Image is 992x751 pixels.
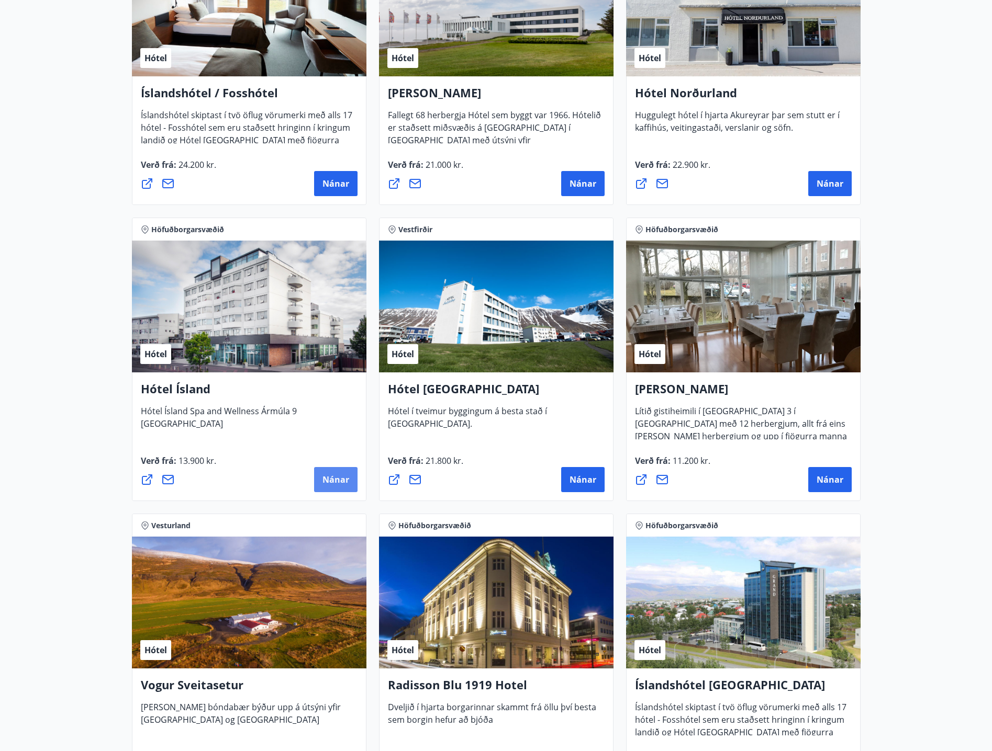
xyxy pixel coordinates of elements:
[561,171,605,196] button: Nánar
[141,85,358,109] h4: Íslandshótel / Fosshótel
[392,644,414,656] span: Hótel
[635,405,847,463] span: Lítið gistiheimili í [GEOGRAPHIC_DATA] 3 í [GEOGRAPHIC_DATA] með 12 herbergjum, allt frá eins [PE...
[151,520,191,531] span: Vesturland
[635,677,852,701] h4: Íslandshótel [GEOGRAPHIC_DATA]
[639,52,661,64] span: Hótel
[314,171,358,196] button: Nánar
[388,405,547,438] span: Hótel í tveimur byggingum á besta stað í [GEOGRAPHIC_DATA].
[388,701,596,734] span: Dveljið í hjarta borgarinnar skammt frá öllu því besta sem borgin hefur að bjóða
[141,109,352,167] span: Íslandshótel skiptast í tvö öflug vörumerki með alls 17 hótel - Fosshótel sem eru staðsett hringi...
[635,159,710,179] span: Verð frá :
[561,467,605,492] button: Nánar
[141,405,297,438] span: Hótel Ísland Spa and Wellness Ármúla 9 [GEOGRAPHIC_DATA]
[423,159,463,170] span: 21.000 kr.
[388,109,601,167] span: Fallegt 68 herbergja Hótel sem byggt var 1966. Hótelið er staðsett miðsvæðis á [GEOGRAPHIC_DATA] ...
[808,171,852,196] button: Nánar
[314,467,358,492] button: Nánar
[388,381,605,405] h4: Hótel [GEOGRAPHIC_DATA]
[645,520,718,531] span: Höfuðborgarsvæðið
[570,178,596,189] span: Nánar
[176,159,216,170] span: 24.200 kr.
[322,178,349,189] span: Nánar
[817,178,843,189] span: Nánar
[398,520,471,531] span: Höfuðborgarsvæðið
[388,455,463,475] span: Verð frá :
[808,467,852,492] button: Nánar
[141,701,341,734] span: [PERSON_NAME] bóndabær býður upp á útsýni yfir [GEOGRAPHIC_DATA] og [GEOGRAPHIC_DATA]
[322,474,349,485] span: Nánar
[141,455,216,475] span: Verð frá :
[635,109,840,142] span: Huggulegt hótel í hjarta Akureyrar þar sem stutt er í kaffihús, veitingastaði, verslanir og söfn.
[392,52,414,64] span: Hótel
[635,455,710,475] span: Verð frá :
[144,348,167,360] span: Hótel
[817,474,843,485] span: Nánar
[151,224,224,235] span: Höfuðborgarsvæðið
[141,159,216,179] span: Verð frá :
[671,455,710,466] span: 11.200 kr.
[671,159,710,170] span: 22.900 kr.
[635,381,852,405] h4: [PERSON_NAME]
[176,455,216,466] span: 13.900 kr.
[570,474,596,485] span: Nánar
[639,644,661,656] span: Hótel
[639,348,661,360] span: Hótel
[392,348,414,360] span: Hótel
[141,677,358,701] h4: Vogur Sveitasetur
[645,224,718,235] span: Höfuðborgarsvæðið
[398,224,432,235] span: Vestfirðir
[388,159,463,179] span: Verð frá :
[141,381,358,405] h4: Hótel Ísland
[635,85,852,109] h4: Hótel Norðurland
[144,644,167,656] span: Hótel
[423,455,463,466] span: 21.800 kr.
[388,85,605,109] h4: [PERSON_NAME]
[388,677,605,701] h4: Radisson Blu 1919 Hotel
[144,52,167,64] span: Hótel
